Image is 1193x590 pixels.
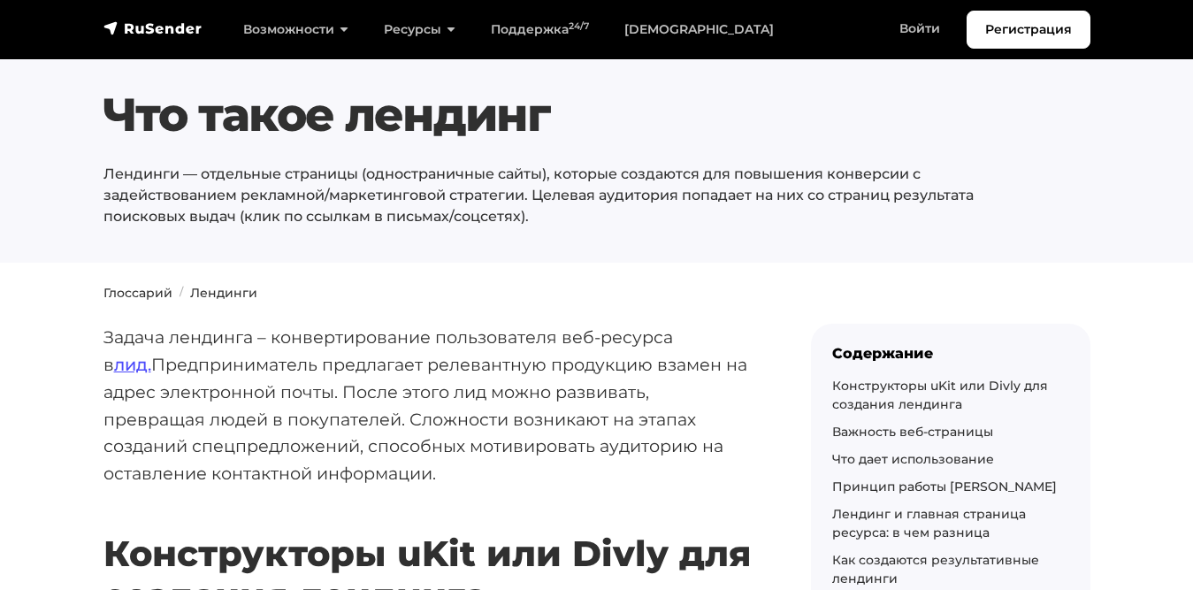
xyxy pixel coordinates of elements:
[832,479,1057,494] a: Принцип работы [PERSON_NAME]
[882,11,958,47] a: Войти
[607,11,792,48] a: [DEMOGRAPHIC_DATA]
[832,451,994,467] a: Что дает использование
[473,11,607,48] a: Поддержка24/7
[226,11,366,48] a: Возможности
[103,285,172,301] a: Глоссарий
[172,284,257,303] li: Лендинги
[569,20,589,32] sup: 24/7
[832,424,993,440] a: Важность веб-страницы
[103,324,754,487] p: Задача лендинга – конвертирование пользователя веб-ресурса в Предприниматель предлагает релевантн...
[832,552,1039,586] a: Как создаются результативные лендинги
[114,354,151,375] a: лид.
[366,11,473,48] a: Ресурсы
[93,284,1101,303] nav: breadcrumb
[103,88,1006,142] h1: Что такое лендинг
[832,378,1048,412] a: Конструкторы uKit или Divly для создания лендинга
[832,506,1026,540] a: Лендинг и главная страница ресурса: в чем разница
[103,164,1006,227] p: Лендинги — отдельные страницы (одностраничные сайты), которые создаются для повышения конверсии с...
[103,19,203,37] img: RuSender
[967,11,1090,49] a: Регистрация
[832,345,1069,362] div: Содержание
